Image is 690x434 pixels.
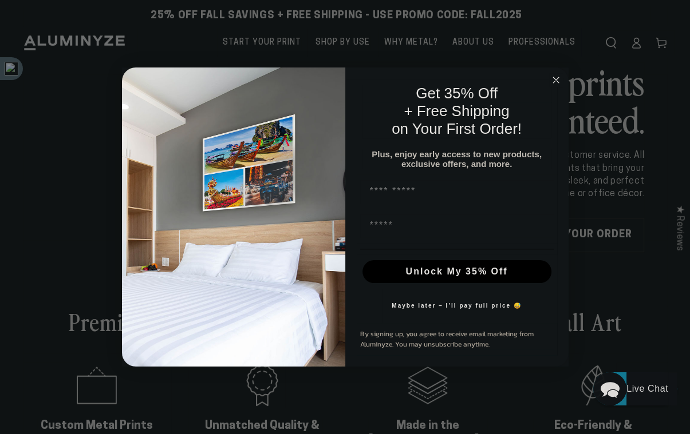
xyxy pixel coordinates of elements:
span: Get 35% Off [416,85,498,102]
div: Chat widget toggle [593,372,677,405]
span: Plus, enjoy early access to new products, exclusive offers, and more. [372,149,542,169]
div: Contact Us Directly [626,372,668,405]
button: Close dialog [549,73,563,87]
span: By signing up, you agree to receive email marketing from Aluminyze. You may unsubscribe anytime. [360,329,534,349]
button: Maybe later – I’ll pay full price 😅 [386,294,527,317]
span: + Free Shipping [404,102,509,120]
button: Unlock My 35% Off [362,260,551,283]
span: on Your First Order! [392,120,522,137]
img: 728e4f65-7e6c-44e2-b7d1-0292a396982f.jpeg [122,67,345,367]
img: underline [360,249,554,249]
